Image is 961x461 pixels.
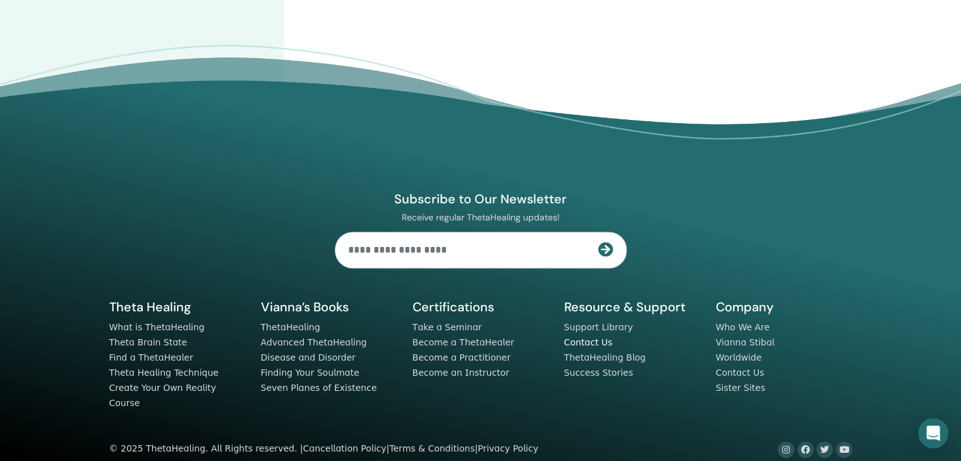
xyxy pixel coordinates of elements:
[564,299,701,315] h5: Resource & Support
[261,337,367,347] a: Advanced ThetaHealing
[716,352,762,362] a: Worldwide
[389,443,474,453] a: Terms & Conditions
[716,299,852,315] h5: Company
[109,299,246,315] h5: Theta Healing
[413,352,511,362] a: Become a Practitioner
[478,443,538,453] a: Privacy Policy
[109,352,193,362] a: Find a ThetaHealer
[413,368,509,378] a: Become an Instructor
[413,322,482,332] a: Take a Seminar
[109,368,219,378] a: Theta Healing Technique
[261,352,356,362] a: Disease and Disorder
[564,368,633,378] a: Success Stories
[109,383,217,408] a: Create Your Own Reality Course
[109,337,188,347] a: Theta Brain State
[261,368,360,378] a: Finding Your Soulmate
[261,322,320,332] a: ThetaHealing
[716,368,765,378] a: Contact Us
[303,443,386,453] a: Cancellation Policy
[109,441,538,457] div: © 2025 ThetaHealing. All Rights reserved. | | |
[261,299,397,315] h5: Vianna’s Books
[564,322,633,332] a: Support Library
[716,322,770,332] a: Who We Are
[918,418,948,448] div: Open Intercom Messenger
[335,212,627,223] p: Receive regular ThetaHealing updates!
[261,383,377,393] a: Seven Planes of Existence
[564,352,646,362] a: ThetaHealing Blog
[413,337,514,347] a: Become a ThetaHealer
[716,383,766,393] a: Sister Sites
[413,299,549,315] h5: Certifications
[335,191,627,207] h4: Subscribe to Our Newsletter
[564,337,613,347] a: Contact Us
[716,337,775,347] a: Vianna Stibal
[109,322,205,332] a: What is ThetaHealing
